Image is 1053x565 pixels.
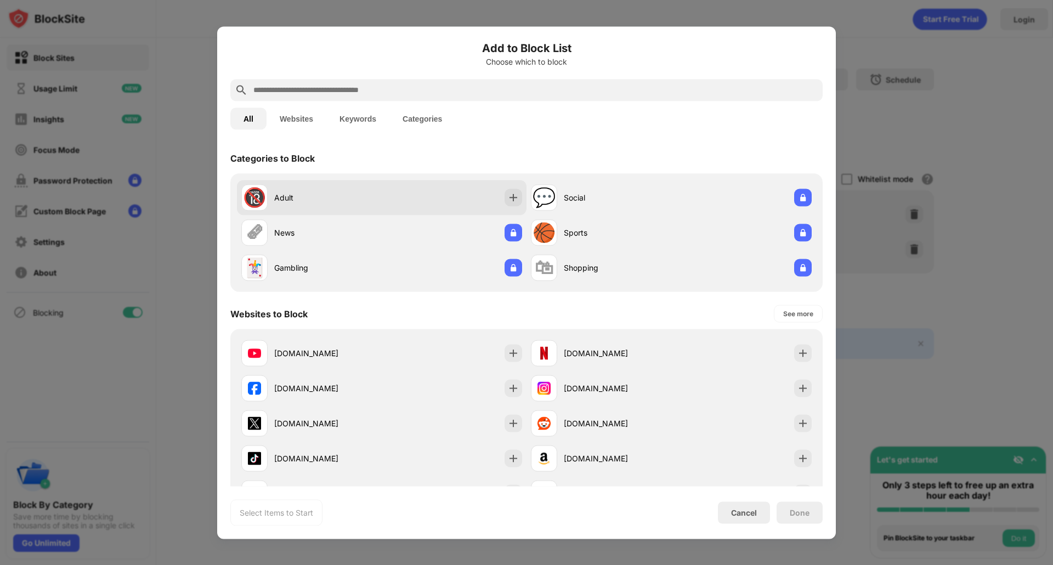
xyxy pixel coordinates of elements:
div: Categories to Block [230,152,315,163]
button: Websites [267,107,326,129]
h6: Add to Block List [230,39,823,56]
div: [DOMAIN_NAME] [274,418,382,429]
button: Keywords [326,107,389,129]
div: 🃏 [243,256,266,279]
img: favicons [248,416,261,430]
div: 💬 [533,186,556,209]
div: 🗞 [245,221,264,244]
div: Sports [564,227,671,238]
div: [DOMAIN_NAME] [274,383,382,394]
div: Select Items to Start [240,507,313,518]
div: News [274,227,382,238]
div: 🔞 [243,186,266,209]
img: search.svg [235,83,248,96]
div: Gambling [274,262,382,273]
div: 🏀 [533,221,556,244]
div: [DOMAIN_NAME] [564,383,671,394]
img: favicons [537,346,551,359]
img: favicons [248,346,261,359]
img: favicons [248,452,261,465]
div: Adult [274,192,382,203]
div: [DOMAIN_NAME] [564,347,671,359]
div: Choose which to block [230,57,823,66]
div: Websites to Block [230,308,308,319]
div: [DOMAIN_NAME] [274,453,382,464]
img: favicons [248,381,261,395]
div: [DOMAIN_NAME] [564,418,671,429]
div: Done [790,508,809,517]
div: Cancel [731,508,757,517]
div: [DOMAIN_NAME] [274,347,382,359]
div: See more [783,308,813,319]
button: All [230,107,267,129]
img: favicons [537,381,551,395]
div: [DOMAIN_NAME] [564,453,671,464]
div: Shopping [564,262,671,273]
div: 🛍 [535,256,553,279]
div: Social [564,192,671,203]
img: favicons [537,452,551,465]
button: Categories [389,107,455,129]
img: favicons [537,416,551,430]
